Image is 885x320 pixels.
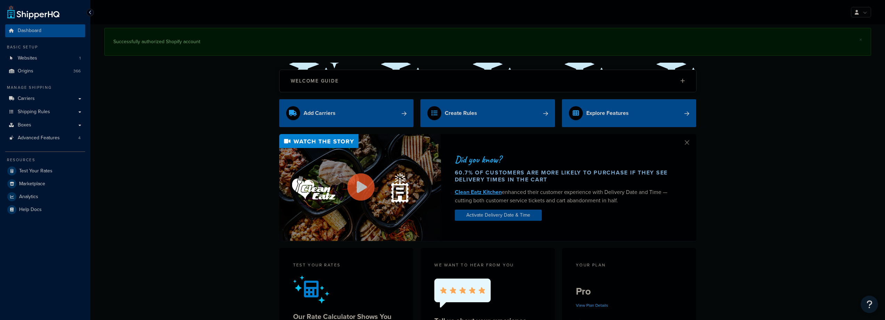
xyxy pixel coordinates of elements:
span: Advanced Features [18,135,60,141]
div: Resources [5,157,85,163]
a: Explore Features [562,99,697,127]
span: Dashboard [18,28,41,34]
a: Add Carriers [279,99,414,127]
li: Origins [5,65,85,78]
button: Welcome Guide [280,70,696,92]
span: Boxes [18,122,31,128]
span: Help Docs [19,207,42,213]
li: Advanced Features [5,132,85,145]
a: Origins366 [5,65,85,78]
span: 1 [79,55,81,61]
span: 366 [73,68,81,74]
span: Origins [18,68,33,74]
span: Websites [18,55,37,61]
span: 4 [78,135,81,141]
span: Shipping Rules [18,109,50,115]
a: Dashboard [5,24,85,37]
div: Create Rules [445,108,477,118]
span: Marketplace [19,181,45,187]
a: Marketplace [5,178,85,190]
div: Test your rates [293,262,400,270]
div: Manage Shipping [5,85,85,91]
a: Analytics [5,190,85,203]
div: 60.7% of customers are more likely to purchase if they see delivery times in the cart [455,169,675,183]
div: enhanced their customer experience with Delivery Date and Time — cutting both customer service ti... [455,188,675,205]
a: Create Rules [420,99,555,127]
a: View Plan Details [576,302,608,309]
div: Add Carriers [304,108,336,118]
div: Your Plan [576,262,683,270]
a: Test Your Rates [5,165,85,177]
a: Websites1 [5,52,85,65]
a: Clean Eatz Kitchen [455,188,502,196]
li: Websites [5,52,85,65]
a: × [859,37,862,42]
div: Did you know? [455,155,675,164]
div: Explore Features [586,108,629,118]
a: Help Docs [5,203,85,216]
p: we want to hear from you [434,262,541,268]
a: Boxes [5,119,85,132]
span: Carriers [18,96,35,102]
h5: Pro [576,286,683,297]
span: Test Your Rates [19,168,53,174]
button: Open Resource Center [861,296,878,313]
a: Shipping Rules [5,106,85,118]
div: Basic Setup [5,44,85,50]
a: Carriers [5,92,85,105]
a: Activate Delivery Date & Time [455,210,542,221]
h2: Welcome Guide [291,78,339,84]
a: Advanced Features4 [5,132,85,145]
span: Analytics [19,194,38,200]
img: Video thumbnail [279,134,441,241]
div: Successfully authorized Shopify account [113,37,862,47]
